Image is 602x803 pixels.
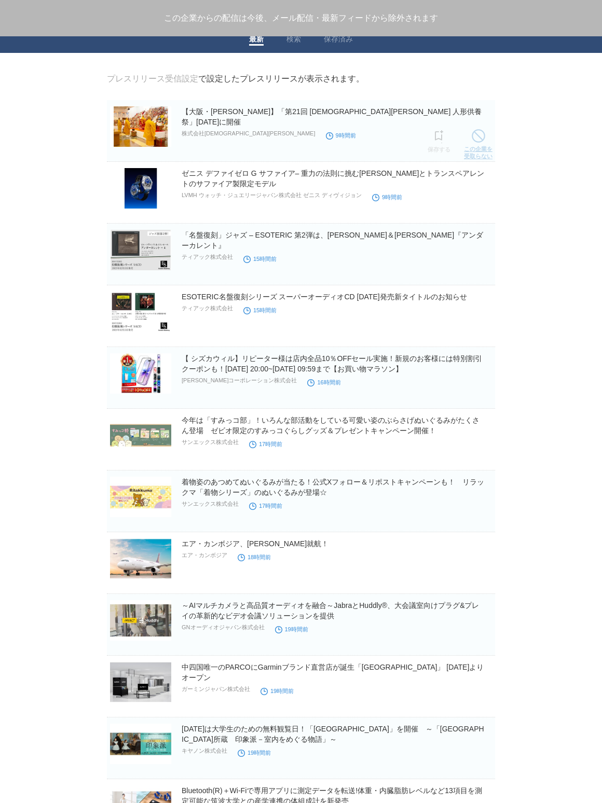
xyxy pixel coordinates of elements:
[238,750,271,756] time: 19時間前
[110,415,171,455] img: 今年は「すみっコ部」！いろんな部活動をしている可愛い姿のぶらさげぬいぐるみがたくさん登場 ゼビオ限定のすみっコぐらしグッズ＆プレゼントキャンペーン開催！
[110,477,171,517] img: 着物姿のあつめてぬいぐるみが当たる！公式Xフォロー＆リポストキャンペーンも！ リラックマ「着物シリーズ」のぬいぐるみが登場☆
[110,292,171,332] img: ESOTERIC名盤復刻シリーズ スーパーオーディオCD 12月13日発売新タイトルのお知らせ
[326,132,356,139] time: 9時間前
[182,624,265,631] p: GNオーディオジャパン株式会社
[182,601,479,620] a: ～AIマルチカメラと高品質オーディオを融合～JabraとHuddly®、大会議室向けプラグ&プレイの革新的なビデオ会議ソリューションを提供
[182,169,484,188] a: ゼニス デファイゼロ G サファイア– 重力の法則に挑む[PERSON_NAME]とトランスペアレントのサファイア製限定モデル
[110,538,171,579] img: エア・カンボジア、日本初就航！
[275,626,308,632] time: 19時間前
[107,74,364,85] div: で設定したプレスリリースが表示されます。
[182,253,233,261] p: ティアック株式会社
[182,293,467,301] a: ESOTERIC名盤復刻シリーズ スーパーオーディオCD [DATE]発売新タイトルのお知らせ
[110,230,171,270] img: 「名盤復刻」ジャズ – ESOTERIC 第2弾は、ビル・エヴァンス＆ジム・ホール『アンダーカレント』
[182,438,239,446] p: サンエックス株式会社
[249,503,282,509] time: 17時間前
[182,725,484,743] a: [DATE]は大学生のための無料観覧日！「[GEOGRAPHIC_DATA]」を開催 ～「[GEOGRAPHIC_DATA]所蔵 印象派－室内をめぐる物語」～
[182,107,482,126] a: 【大阪・[PERSON_NAME]】「第21回 [DEMOGRAPHIC_DATA][PERSON_NAME] 人形供養祭」[DATE]に開催
[324,35,353,46] a: 保存済み
[238,554,271,560] time: 18時間前
[307,379,340,385] time: 16時間前
[249,35,264,46] a: 最新
[286,35,301,46] a: 検索
[182,685,250,693] p: ガーミンジャパン株式会社
[110,168,171,209] img: ゼニス デファイゼロ G サファイア– 重力の法則に挑むブルーとトランスペアレントのサファイア製限定モデル
[182,500,239,508] p: サンエックス株式会社
[182,377,297,384] p: [PERSON_NAME]コーポレーション株式会社
[110,600,171,641] img: ～AIマルチカメラと高品質オーディオを融合～JabraとHuddly®、大会議室向けプラグ&プレイの革新的なビデオ会議ソリューションを提供
[110,353,171,394] img: 【 シズカウィル】リピーター様は店内全品10％OFFセール実施！新規のお客様には特別割引クーポンも！10/14 20:00~10/17 09:59まで【お買い物マラソン】
[243,307,277,313] time: 15時間前
[182,478,484,496] a: 着物姿のあつめてぬいぐるみが当たる！公式Xフォロー＆リポストキャンペーンも！ リラックマ「着物シリーズ」のぬいぐるみが登場☆
[464,127,492,160] a: この企業を受取らない
[243,256,277,262] time: 15時間前
[110,724,171,764] img: 11/25（火）は大学生のための無料観覧日！「キヤノン・ミュージアム・キャンパス」を開催 ～「オルセー美術館所蔵 印象派－室内をめぐる物語」～
[182,354,482,373] a: 【 シズカウィル】リピーター様は店内全品10％OFFセール実施！新規のお客様には特別割引クーポンも！[DATE] 20:00~[DATE] 09:59まで【お買い物マラソン】
[249,441,282,447] time: 17時間前
[182,663,484,682] a: 中四国唯一のPARCOにGarminブランド直営店が誕生「[GEOGRAPHIC_DATA]」 [DATE]よりオープン
[182,747,227,755] p: キヤノン株式会社
[372,194,402,200] time: 9時間前
[182,539,329,548] a: エア・カンボジア、[PERSON_NAME]就航！
[182,551,227,559] p: エア・カンボジア
[182,416,480,435] a: 今年は「すみっコ部」！いろんな部活動をしている可愛い姿のぶらさげぬいぐるみがたくさん登場 ゼビオ限定のすみっコぐらしグッズ＆プレゼントキャンペーン開催！
[261,688,294,694] time: 19時間前
[110,106,171,147] img: 【大阪・八尾】「第21回 八光殿 人形供養祭」10月26日(日)に開催
[182,304,233,312] p: ティアック株式会社
[182,191,362,199] p: LVMH ウォッチ・ジュエリージャパン株式会社 ゼニス ディヴィジョン
[107,74,198,83] a: プレスリリース受信設定
[182,231,483,250] a: 「名盤復刻」ジャズ – ESOTERIC 第2弾は、[PERSON_NAME]＆[PERSON_NAME]『アンダーカレント』
[182,130,316,137] p: 株式会社[DEMOGRAPHIC_DATA][PERSON_NAME]
[428,127,450,153] a: 保存する
[110,662,171,702] img: 中四国唯一のPARCOにGarminブランド直営店が誕生「ガーミンストア広島」 2025年11月1日（土）よりオープン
